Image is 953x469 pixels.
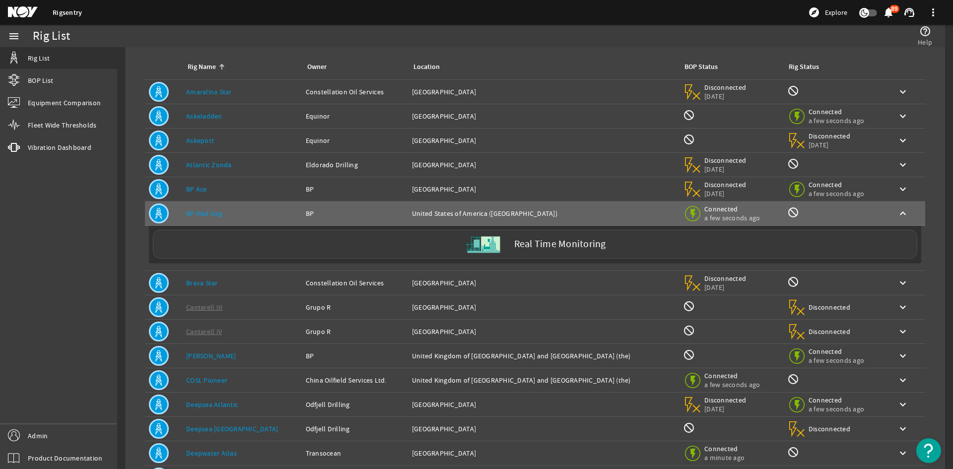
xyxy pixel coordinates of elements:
[683,300,695,312] mat-icon: BOP Monitoring not available for this rig
[28,53,50,63] span: Rig List
[704,453,747,462] span: a minute ago
[306,160,404,170] div: Eldorado Drilling
[186,112,222,121] a: Askeladden
[412,375,675,385] div: United Kingdom of [GEOGRAPHIC_DATA] and [GEOGRAPHIC_DATA] (the)
[897,277,909,289] mat-icon: keyboard_arrow_down
[787,85,799,97] mat-icon: Rig Monitoring not available for this rig
[412,62,671,72] div: Location
[186,424,278,433] a: Deepsea [GEOGRAPHIC_DATA]
[412,302,675,312] div: [GEOGRAPHIC_DATA]
[704,213,760,222] span: a few seconds ago
[808,6,820,18] mat-icon: explore
[704,396,747,404] span: Disconnected
[897,159,909,171] mat-icon: keyboard_arrow_down
[683,422,695,434] mat-icon: BOP Monitoring not available for this rig
[186,209,223,218] a: BP Mad Dog
[787,158,799,170] mat-icon: Rig Monitoring not available for this rig
[704,92,747,101] span: [DATE]
[186,160,232,169] a: Atlantic Zonda
[306,424,404,434] div: Odfjell Drilling
[787,373,799,385] mat-icon: Rig Monitoring not available for this rig
[903,6,915,18] mat-icon: support_agent
[683,109,695,121] mat-icon: BOP Monitoring not available for this rig
[897,86,909,98] mat-icon: keyboard_arrow_down
[306,62,400,72] div: Owner
[28,431,48,441] span: Admin
[412,448,675,458] div: [GEOGRAPHIC_DATA]
[683,349,695,361] mat-icon: BOP Monitoring not available for this rig
[704,180,747,189] span: Disconnected
[897,447,909,459] mat-icon: keyboard_arrow_down
[412,351,675,361] div: United Kingdom of [GEOGRAPHIC_DATA] and [GEOGRAPHIC_DATA] (the)
[412,111,675,121] div: [GEOGRAPHIC_DATA]
[306,327,404,336] div: Grupo R
[186,185,207,194] a: BP Ace
[412,400,675,409] div: [GEOGRAPHIC_DATA]
[8,30,20,42] mat-icon: menu
[28,142,91,152] span: Vibration Dashboard
[897,183,909,195] mat-icon: keyboard_arrow_down
[809,303,851,312] span: Disconnected
[704,189,747,198] span: [DATE]
[804,4,851,20] button: Explore
[704,371,760,380] span: Connected
[412,327,675,336] div: [GEOGRAPHIC_DATA]
[809,396,864,404] span: Connected
[883,6,894,18] mat-icon: notifications
[306,375,404,385] div: China Oilfield Services Ltd.
[683,134,695,145] mat-icon: BOP Monitoring not available for this rig
[809,189,864,198] span: a few seconds ago
[306,135,404,145] div: Equinor
[916,438,941,463] button: Open Resource Center
[704,156,747,165] span: Disconnected
[306,351,404,361] div: BP
[412,424,675,434] div: [GEOGRAPHIC_DATA]
[683,325,695,336] mat-icon: BOP Monitoring not available for this rig
[28,75,53,85] span: BOP List
[306,208,404,218] div: BP
[412,278,675,288] div: [GEOGRAPHIC_DATA]
[186,136,214,145] a: Askepott
[919,25,931,37] mat-icon: help_outline
[787,276,799,288] mat-icon: Rig Monitoring not available for this rig
[306,278,404,288] div: Constellation Oil Services
[704,274,747,283] span: Disconnected
[307,62,327,72] div: Owner
[188,62,216,72] div: Rig Name
[186,351,236,360] a: [PERSON_NAME]
[704,404,747,413] span: [DATE]
[149,230,921,259] a: Real Time Monitoring
[897,110,909,122] mat-icon: keyboard_arrow_down
[28,453,102,463] span: Product Documentation
[28,98,101,108] span: Equipment Comparison
[789,62,819,72] div: Rig Status
[897,423,909,435] mat-icon: keyboard_arrow_down
[412,87,675,97] div: [GEOGRAPHIC_DATA]
[787,206,799,218] mat-icon: Rig Monitoring not available for this rig
[809,404,864,413] span: a few seconds ago
[918,37,932,47] span: Help
[809,327,851,336] span: Disconnected
[883,7,893,18] button: 89
[809,180,864,189] span: Connected
[897,134,909,146] mat-icon: keyboard_arrow_down
[186,400,238,409] a: Deepsea Atlantic
[28,120,96,130] span: Fleet Wide Thresholds
[413,62,440,72] div: Location
[186,327,222,336] a: Cantarell IV
[704,165,747,174] span: [DATE]
[412,208,675,218] div: United States of America ([GEOGRAPHIC_DATA])
[809,116,864,125] span: a few seconds ago
[897,207,909,219] mat-icon: keyboard_arrow_up
[809,424,851,433] span: Disconnected
[186,303,222,312] a: Cantarell III
[412,135,675,145] div: [GEOGRAPHIC_DATA]
[53,8,82,17] a: Rigsentry
[306,184,404,194] div: BP
[412,160,675,170] div: [GEOGRAPHIC_DATA]
[704,204,760,213] span: Connected
[306,400,404,409] div: Odfjell Drilling
[809,107,864,116] span: Connected
[809,132,851,140] span: Disconnected
[684,62,718,72] div: BOP Status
